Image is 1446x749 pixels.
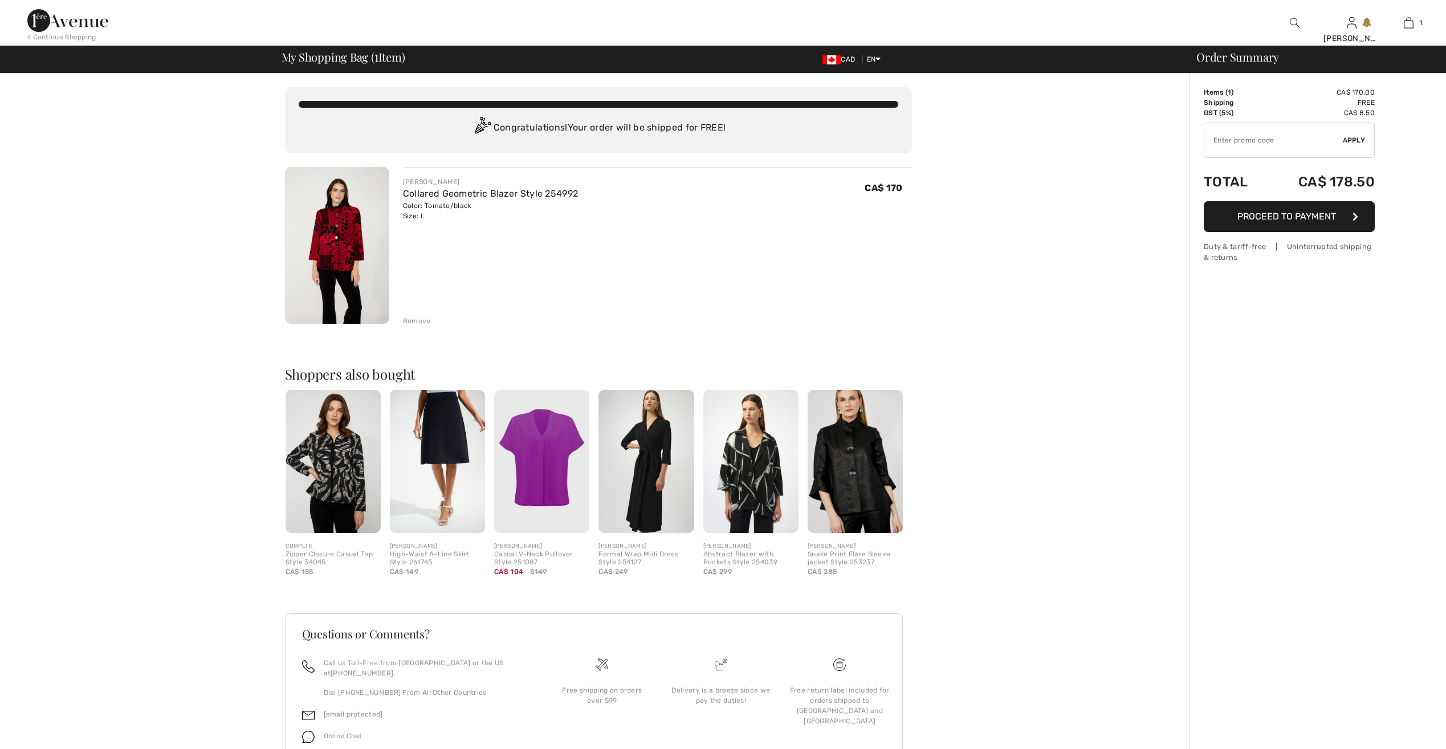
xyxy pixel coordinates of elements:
[703,542,799,551] div: [PERSON_NAME]
[598,542,694,551] div: [PERSON_NAME]
[331,669,393,677] a: [PHONE_NUMBER]
[324,658,529,678] p: Call us Toll-Free from [GEOGRAPHIC_DATA] or the US at
[596,658,608,671] img: Free shipping on orders over $99
[530,567,547,577] span: $149
[302,628,886,640] h3: Questions or Comments?
[808,542,903,551] div: [PERSON_NAME]
[808,551,903,567] div: Snake Print Flare Sleeve jacket Style 253237
[324,687,529,698] p: Dial [PHONE_NUMBER] From All Other Countries
[390,390,485,533] img: High-Waist A-Line Skirt Style 261745
[403,316,431,326] div: Remove
[1266,162,1375,201] td: CA$ 178.50
[598,568,628,576] span: CA$ 249
[324,732,362,740] span: Online Chat
[282,51,405,63] span: My Shopping Bag ( Item)
[1183,51,1439,63] div: Order Summary
[833,658,846,671] img: Free shipping on orders over $99
[1228,88,1231,96] span: 1
[1237,211,1336,222] span: Proceed to Payment
[390,551,485,567] div: High-Waist A-Line Skirt Style 261745
[598,390,694,533] img: Formal Wrap Midi Dress Style 254127
[302,709,315,722] img: email
[715,658,727,671] img: Delivery is a breeze since we pay the duties!
[286,551,381,567] div: Zipper Closure Casual Top Style 34045
[285,367,912,381] h2: Shoppers also bought
[1204,97,1266,108] td: Shipping
[808,568,837,576] span: CA$ 285
[1204,241,1375,263] div: Duty & tariff-free | Uninterrupted shipping & returns
[1204,201,1375,232] button: Proceed to Payment
[494,551,589,567] div: Casual V-Neck Pullover Style 251087
[374,48,378,63] span: 1
[1323,32,1379,44] div: [PERSON_NAME]
[1204,108,1266,118] td: GST (5%)
[324,710,383,718] a: [email protected]
[390,568,418,576] span: CA$ 149
[552,685,652,706] div: Free shipping on orders over $99
[1404,16,1414,30] img: My Bag
[494,568,523,576] span: CA$ 104
[822,55,841,64] img: Canadian Dollar
[703,568,732,576] span: CA$ 299
[808,390,903,533] img: Snake Print Flare Sleeve jacket Style 253237
[1204,87,1266,97] td: Items ( )
[403,201,578,221] div: Color: Tomato/black Size: L
[1347,17,1357,28] a: Sign In
[285,167,389,324] img: Collared Geometric Blazer Style 254992
[286,568,313,576] span: CA$ 155
[286,390,381,533] img: Zipper Closure Casual Top Style 34045
[1266,87,1375,97] td: CA$ 170.00
[403,177,578,187] div: [PERSON_NAME]
[390,542,485,551] div: [PERSON_NAME]
[494,390,589,533] img: Casual V-Neck Pullover Style 251087
[27,32,96,42] div: < Continue Shopping
[471,117,494,140] img: Congratulation2.svg
[286,542,381,551] div: COMPLI K
[403,188,578,199] a: Collared Geometric Blazer Style 254992
[27,9,108,32] img: 1ère Avenue
[299,117,898,140] div: Congratulations! Your order will be shipped for FREE!
[703,551,799,567] div: Abstract Blazer with Pockets Style 254039
[1380,16,1436,30] a: 1
[822,55,860,63] span: CAD
[1266,97,1375,108] td: Free
[1419,18,1422,28] span: 1
[789,685,890,726] div: Free return label included for orders shipped to [GEOGRAPHIC_DATA] and [GEOGRAPHIC_DATA]
[671,685,771,706] div: Delivery is a breeze since we pay the duties!
[867,55,881,63] span: EN
[1204,123,1343,157] input: Promo code
[1343,135,1366,145] span: Apply
[302,731,315,743] img: chat
[703,390,799,533] img: Abstract Blazer with Pockets Style 254039
[1204,162,1266,201] td: Total
[865,182,902,193] span: CA$ 170
[1266,108,1375,118] td: CA$ 8.50
[494,542,589,551] div: [PERSON_NAME]
[598,551,694,567] div: Formal Wrap Midi Dress Style 254127
[1347,16,1357,30] img: My Info
[302,660,315,673] img: call
[1290,16,1300,30] img: search the website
